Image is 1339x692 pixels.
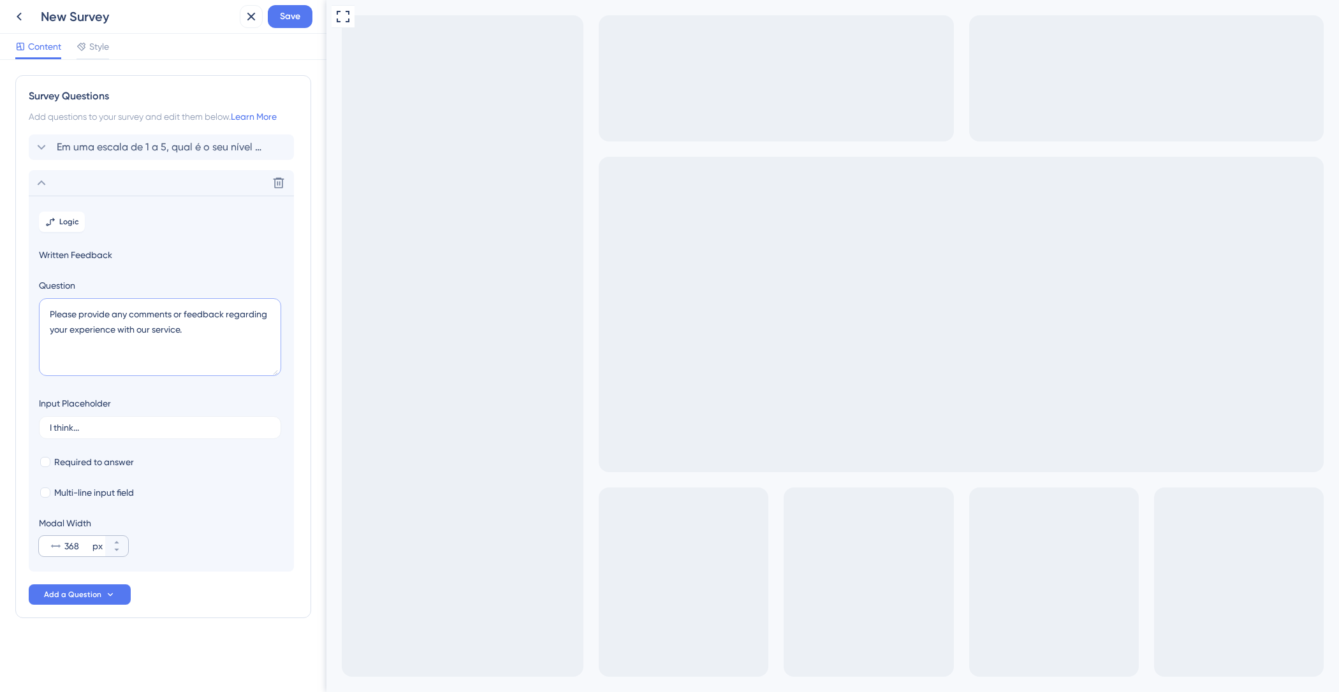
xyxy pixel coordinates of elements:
button: px [105,546,128,556]
button: Logic [39,212,85,232]
span: Style [89,39,109,54]
span: Em uma escala de 1 a 5, qual é o seu nível de satisfação com o novo layout? [57,140,267,155]
input: Type a placeholder [50,423,270,432]
span: Multi-line input field [54,485,134,500]
textarea: Please provide any comments or feedback regarding your experience with our service. [39,298,281,376]
span: Written Feedback [39,247,284,263]
button: Add a Question [29,584,131,605]
div: Add questions to your survey and edit them below. [29,109,298,124]
label: Question [39,278,284,293]
a: Learn More [231,112,277,122]
input: px [64,538,90,554]
div: Modal Width [39,515,128,531]
button: Submit survey [99,96,135,110]
button: Save [268,5,312,28]
div: Input Placeholder [39,396,111,411]
div: Survey Questions [29,89,298,104]
input: I think... [61,73,174,86]
div: px [92,538,103,554]
span: Content [28,39,61,54]
button: px [105,536,128,546]
span: Save [280,9,300,24]
span: Add a Question [44,589,101,600]
span: Logic [59,217,79,227]
span: Required to answer [54,454,134,470]
div: New Survey [41,8,235,25]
